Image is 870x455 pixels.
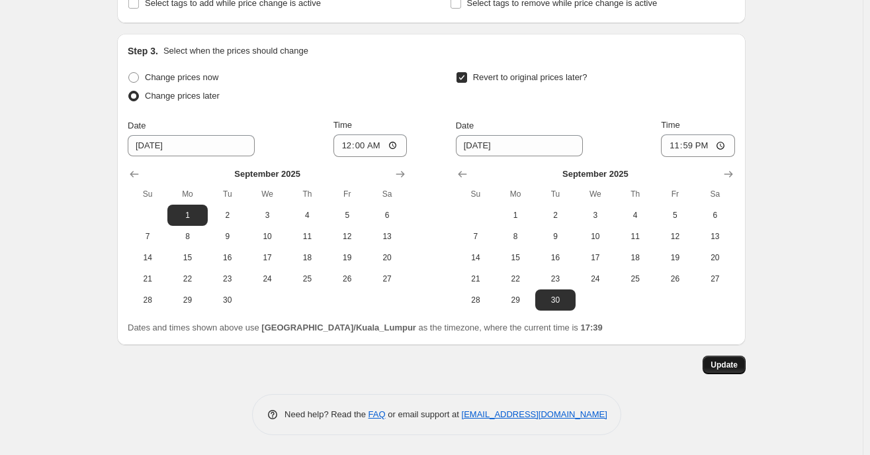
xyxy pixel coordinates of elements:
[125,165,144,183] button: Show previous month, August 2025
[367,247,407,268] button: Saturday September 20 2025
[133,295,162,305] span: 28
[461,295,490,305] span: 28
[621,252,650,263] span: 18
[660,252,689,263] span: 19
[701,274,730,284] span: 27
[167,268,207,289] button: Monday September 22 2025
[333,189,362,199] span: Fr
[701,189,730,199] span: Sa
[655,205,695,226] button: Friday September 5 2025
[213,295,242,305] span: 30
[369,409,386,419] a: FAQ
[615,247,655,268] button: Thursday September 18 2025
[372,231,402,242] span: 13
[213,252,242,263] span: 16
[247,268,287,289] button: Wednesday September 24 2025
[327,268,367,289] button: Friday September 26 2025
[367,183,407,205] th: Saturday
[576,226,615,247] button: Wednesday September 10 2025
[695,247,735,268] button: Saturday September 20 2025
[145,72,218,82] span: Change prices now
[701,210,730,221] span: 6
[287,268,327,289] button: Thursday September 25 2025
[253,189,282,199] span: We
[655,226,695,247] button: Friday September 12 2025
[261,323,416,332] b: [GEOGRAPHIC_DATA]/Kuala_Lumpur
[372,189,402,199] span: Sa
[461,231,490,242] span: 7
[327,205,367,226] button: Friday September 5 2025
[253,274,282,284] span: 24
[496,289,535,311] button: Monday September 29 2025
[695,205,735,226] button: Saturday September 6 2025
[541,231,570,242] span: 9
[541,189,570,199] span: Tu
[695,183,735,205] th: Saturday
[501,274,530,284] span: 22
[581,189,610,199] span: We
[372,210,402,221] span: 6
[535,205,575,226] button: Tuesday September 2 2025
[541,295,570,305] span: 30
[333,274,362,284] span: 26
[621,231,650,242] span: 11
[208,205,247,226] button: Tuesday September 2 2025
[167,205,207,226] button: Monday September 1 2025
[367,226,407,247] button: Saturday September 13 2025
[535,268,575,289] button: Tuesday September 23 2025
[660,189,689,199] span: Fr
[541,274,570,284] span: 23
[695,268,735,289] button: Saturday September 27 2025
[128,289,167,311] button: Sunday September 28 2025
[173,210,202,221] span: 1
[333,210,362,221] span: 5
[173,189,202,199] span: Mo
[621,210,650,221] span: 4
[333,231,362,242] span: 12
[576,183,615,205] th: Wednesday
[367,205,407,226] button: Saturday September 6 2025
[456,183,496,205] th: Sunday
[695,226,735,247] button: Saturday September 13 2025
[655,247,695,268] button: Friday September 19 2025
[213,231,242,242] span: 9
[461,189,490,199] span: Su
[208,183,247,205] th: Tuesday
[128,268,167,289] button: Sunday September 21 2025
[496,268,535,289] button: Monday September 22 2025
[167,247,207,268] button: Monday September 15 2025
[247,205,287,226] button: Wednesday September 3 2025
[253,210,282,221] span: 3
[456,268,496,289] button: Sunday September 21 2025
[367,268,407,289] button: Saturday September 27 2025
[133,189,162,199] span: Su
[167,226,207,247] button: Monday September 8 2025
[213,189,242,199] span: Tu
[292,210,322,221] span: 4
[701,231,730,242] span: 13
[576,268,615,289] button: Wednesday September 24 2025
[292,231,322,242] span: 11
[501,295,530,305] span: 29
[287,183,327,205] th: Thursday
[576,205,615,226] button: Wednesday September 3 2025
[253,252,282,263] span: 17
[372,274,402,284] span: 27
[208,289,247,311] button: Tuesday September 30 2025
[461,252,490,263] span: 14
[496,226,535,247] button: Monday September 8 2025
[456,121,474,130] span: Date
[128,44,158,58] h2: Step 3.
[501,231,530,242] span: 8
[535,247,575,268] button: Tuesday September 16 2025
[133,252,162,263] span: 14
[541,252,570,263] span: 16
[128,323,603,332] span: Dates and times shown above use as the timezone, where the current time is
[719,165,738,183] button: Show next month, October 2025
[703,356,746,374] button: Update
[501,189,530,199] span: Mo
[173,274,202,284] span: 22
[292,189,322,199] span: Th
[327,183,367,205] th: Friday
[456,226,496,247] button: Sunday September 7 2025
